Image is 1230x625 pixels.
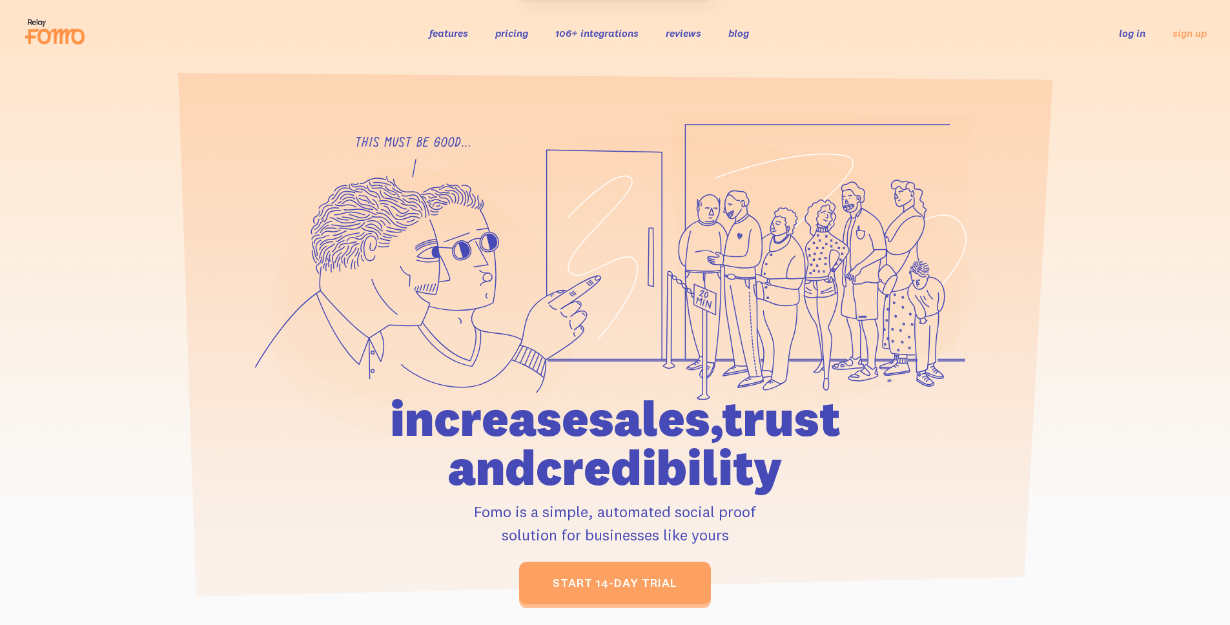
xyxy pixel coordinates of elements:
a: start 14-day trial [519,562,711,604]
a: features [429,26,468,39]
a: pricing [495,26,528,39]
a: reviews [666,26,701,39]
a: blog [728,26,749,39]
h1: increase sales, trust and credibility [316,394,914,492]
p: Fomo is a simple, automated social proof solution for businesses like yours [316,500,914,546]
a: sign up [1173,26,1207,40]
a: 106+ integrations [555,26,639,39]
a: log in [1119,26,1145,39]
